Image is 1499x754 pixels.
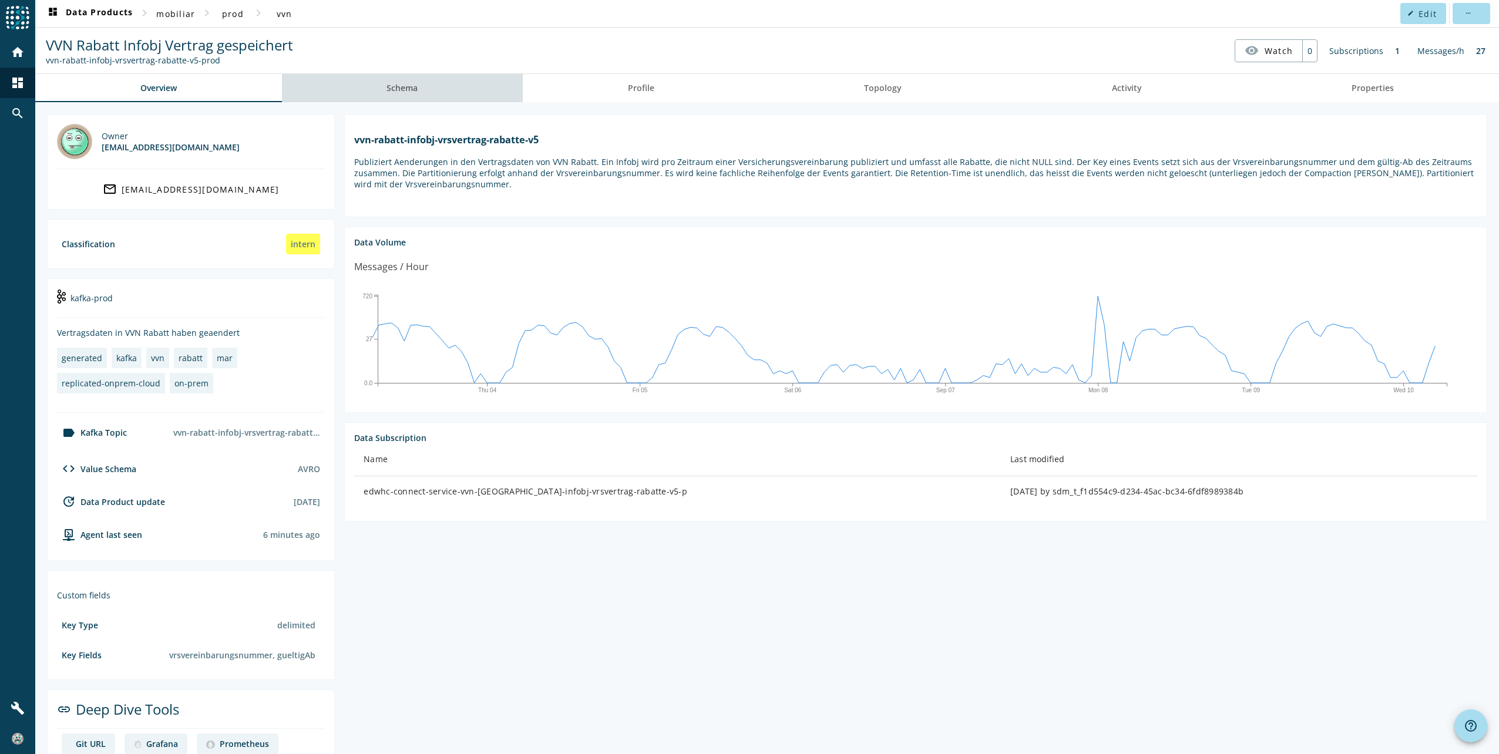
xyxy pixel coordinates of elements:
[298,463,320,474] div: AVRO
[62,649,102,661] div: Key Fields
[116,352,137,363] div: kafka
[57,702,71,716] mat-icon: link
[1001,443,1477,476] th: Last modified
[62,733,115,754] a: deep dive imageGit URL
[633,387,648,393] text: Fri 05
[11,701,25,715] mat-icon: build
[1407,10,1414,16] mat-icon: edit
[11,106,25,120] mat-icon: search
[263,529,320,540] div: Agents typically reports every 15min to 1h
[1245,43,1259,58] mat-icon: visibility
[1470,39,1491,62] div: 27
[46,6,133,21] span: Data Products
[366,336,373,342] text: 27
[864,84,902,92] span: Topology
[140,84,177,92] span: Overview
[62,494,76,509] mat-icon: update
[156,8,195,19] span: mobiliar
[57,179,325,200] a: [EMAIL_ADDRESS][DOMAIN_NAME]
[354,443,1001,476] th: Name
[46,55,293,66] div: Kafka Topic: vvn-rabatt-infobj-vrsvertrag-rabatte-v5-prod
[122,184,280,195] div: [EMAIL_ADDRESS][DOMAIN_NAME]
[102,142,240,153] div: [EMAIL_ADDRESS][DOMAIN_NAME]
[364,486,992,497] div: edwhc-connect-service-vvn-[GEOGRAPHIC_DATA]-infobj-vrsvertrag-rabatte-v5-p
[206,740,214,749] img: deep dive image
[169,422,325,443] div: vvn-rabatt-infobj-vrsvertrag-rabatte-v5-prod
[103,182,117,196] mat-icon: mail_outline
[1394,387,1414,393] text: Wed 10
[222,8,244,19] span: prod
[46,35,293,55] span: VVN Rabatt Infobj Vertrag gespeichert
[363,293,373,299] text: 720
[146,738,178,749] div: Grafana
[134,740,142,749] img: deep dive image
[364,379,372,386] text: 0.0
[57,590,325,601] div: Custom fields
[11,45,25,59] mat-icon: home
[200,6,214,20] mat-icon: chevron_right
[57,527,142,541] div: agent-env-prod
[265,3,303,24] button: vvn
[57,699,325,729] div: Deep Dive Tools
[286,234,320,254] div: intern
[628,84,654,92] span: Profile
[57,290,66,304] img: kafka-prod
[57,124,92,159] img: marmot@mobi.ch
[62,462,76,476] mat-icon: code
[354,133,1477,146] h1: vvn-rabatt-infobj-vrsvertrag-rabatte-v5
[62,426,76,440] mat-icon: label
[273,615,320,635] div: delimited
[174,378,209,389] div: on-prem
[62,352,102,363] div: generated
[354,237,1477,248] div: Data Volume
[46,6,60,21] mat-icon: dashboard
[1389,39,1406,62] div: 1
[1352,84,1394,92] span: Properties
[164,645,320,665] div: vrsvereinbarungsnummer, gueltigAb
[1400,3,1446,24] button: Edit
[12,733,23,745] img: 6ad89a47b9d57c07a7cffaff6dcf0fcc
[62,620,98,631] div: Key Type
[57,426,127,440] div: Kafka Topic
[57,288,325,318] div: kafka-prod
[197,733,278,754] a: deep dive imagePrometheus
[1302,40,1317,62] div: 0
[1001,476,1477,507] td: [DATE] by sdm_t_f1d554c9-d234-45ac-bc34-6fdf8989384b
[137,6,152,20] mat-icon: chevron_right
[62,238,115,250] div: Classification
[936,387,955,393] text: Sep 07
[294,496,320,507] div: [DATE]
[1112,84,1142,92] span: Activity
[151,352,164,363] div: vvn
[1464,719,1478,733] mat-icon: help_outline
[354,432,1477,443] div: Data Subscription
[251,6,265,20] mat-icon: chevron_right
[62,378,160,389] div: replicated-onprem-cloud
[354,260,429,274] div: Messages / Hour
[179,352,203,363] div: rabatt
[1235,40,1302,61] button: Watch
[125,733,187,754] a: deep dive imageGrafana
[41,3,137,24] button: Data Products
[1323,39,1389,62] div: Subscriptions
[76,738,106,749] div: Git URL
[214,3,251,24] button: prod
[1464,10,1471,16] mat-icon: more_horiz
[102,130,240,142] div: Owner
[478,387,497,393] text: Thu 04
[1411,39,1470,62] div: Messages/h
[277,8,293,19] span: vvn
[785,387,802,393] text: Sat 06
[1242,387,1261,393] text: Tue 09
[11,76,25,90] mat-icon: dashboard
[386,84,418,92] span: Schema
[1419,8,1437,19] span: Edit
[6,6,29,29] img: spoud-logo.svg
[217,352,233,363] div: mar
[1265,41,1293,61] span: Watch
[57,462,136,476] div: Value Schema
[57,327,325,338] div: Vertragsdaten in VVN Rabatt haben geaendert
[354,156,1477,190] p: Publiziert Aenderungen in den Vertragsdaten von VVN Rabatt. Ein Infobj wird pro Zeitraum einer Ve...
[152,3,200,24] button: mobiliar
[1088,387,1108,393] text: Mon 08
